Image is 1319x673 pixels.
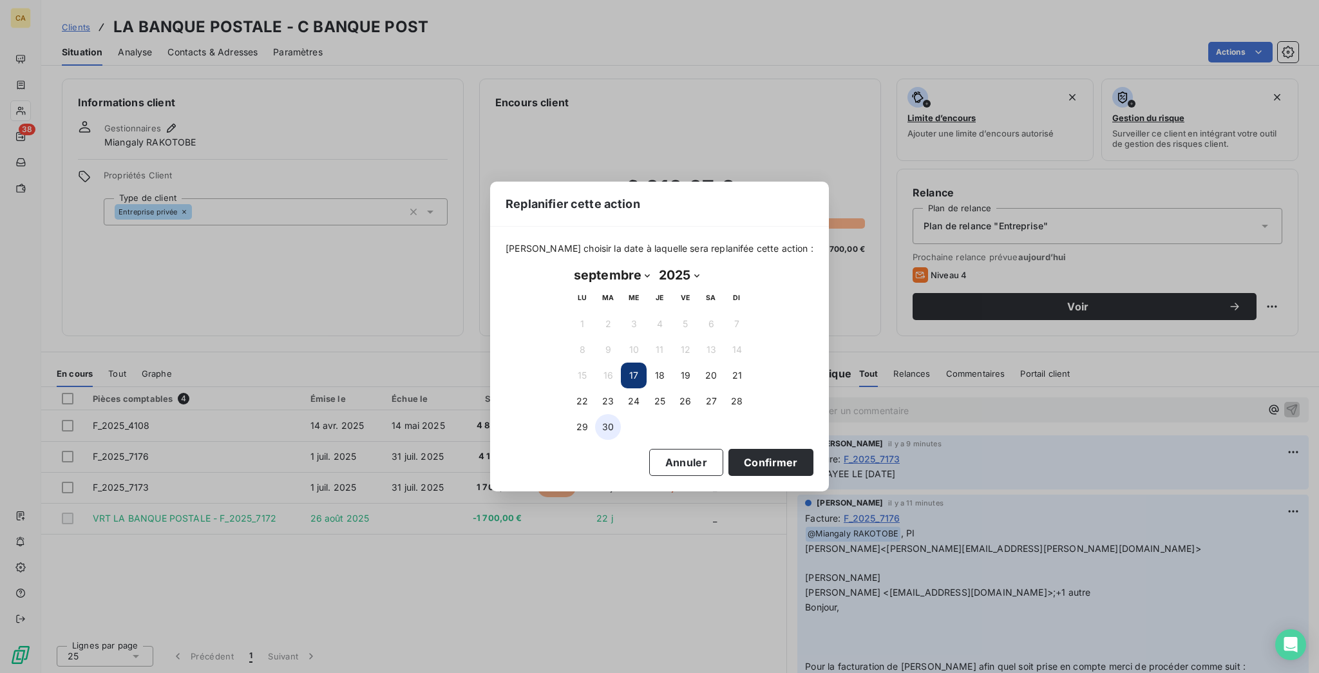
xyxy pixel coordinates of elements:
button: 3 [621,311,647,337]
button: 28 [724,388,750,414]
th: lundi [569,285,595,311]
button: 5 [672,311,698,337]
button: 6 [698,311,724,337]
th: mercredi [621,285,647,311]
button: 19 [672,363,698,388]
th: samedi [698,285,724,311]
span: Replanifier cette action [506,195,640,213]
button: 20 [698,363,724,388]
button: 26 [672,388,698,414]
button: 7 [724,311,750,337]
button: 4 [647,311,672,337]
button: 25 [647,388,672,414]
th: jeudi [647,285,672,311]
button: 21 [724,363,750,388]
button: 29 [569,414,595,440]
button: 18 [647,363,672,388]
button: 23 [595,388,621,414]
button: 14 [724,337,750,363]
button: 8 [569,337,595,363]
button: 17 [621,363,647,388]
button: 1 [569,311,595,337]
button: 15 [569,363,595,388]
button: 11 [647,337,672,363]
th: mardi [595,285,621,311]
button: Annuler [649,449,723,476]
th: dimanche [724,285,750,311]
button: 22 [569,388,595,414]
button: 2 [595,311,621,337]
button: Confirmer [728,449,813,476]
div: Open Intercom Messenger [1275,629,1306,660]
button: 13 [698,337,724,363]
button: 12 [672,337,698,363]
button: 24 [621,388,647,414]
span: [PERSON_NAME] choisir la date à laquelle sera replanifée cette action : [506,242,813,255]
th: vendredi [672,285,698,311]
button: 27 [698,388,724,414]
button: 16 [595,363,621,388]
button: 9 [595,337,621,363]
button: 30 [595,414,621,440]
button: 10 [621,337,647,363]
